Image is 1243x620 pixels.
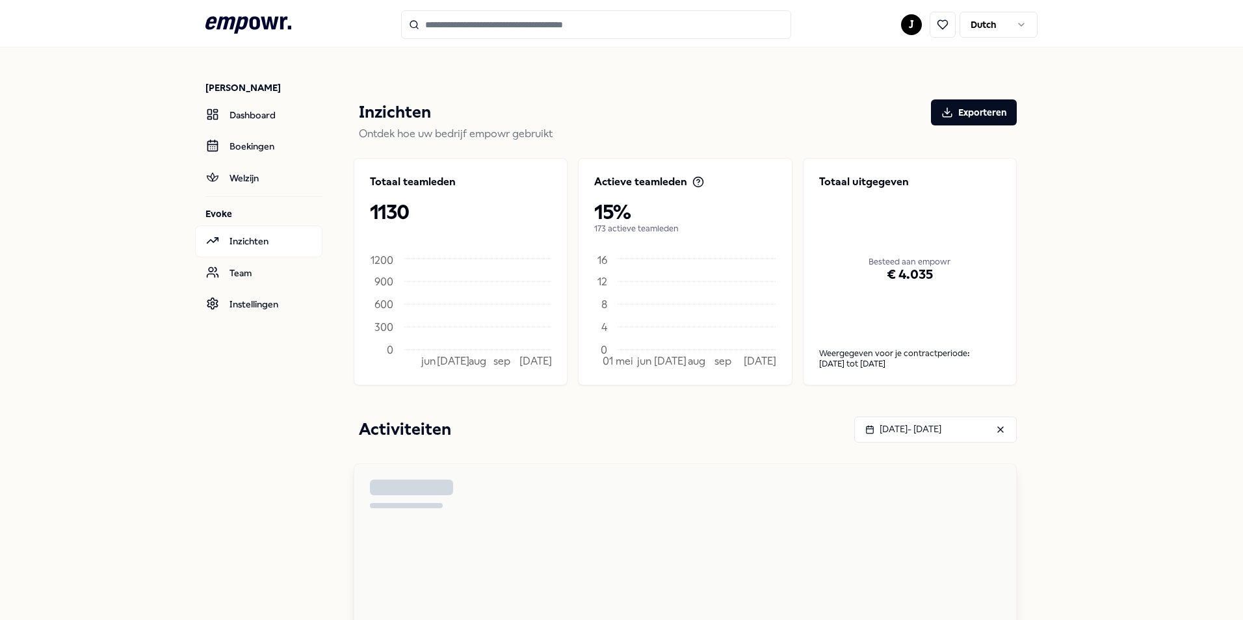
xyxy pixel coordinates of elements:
p: Activiteiten [359,417,451,443]
a: Instellingen [195,289,322,320]
button: [DATE]- [DATE] [854,417,1017,443]
p: Inzichten [359,99,431,125]
p: 1130 [370,200,551,224]
a: Inzichten [195,226,322,257]
a: Team [195,257,322,289]
p: 15% [594,200,776,224]
tspan: aug [469,355,486,367]
div: € 4.035 [819,231,1001,318]
tspan: 16 [597,254,607,266]
tspan: [DATE] [519,355,552,367]
div: Besteed aan empowr [819,205,1001,318]
a: Dashboard [195,99,322,131]
p: Totaal uitgegeven [819,174,1001,190]
tspan: [DATE] [437,355,469,367]
div: [DATE] tot [DATE] [819,359,1001,369]
tspan: aug [688,355,705,367]
tspan: jun [636,355,651,367]
p: Actieve teamleden [594,174,687,190]
p: [PERSON_NAME] [205,81,322,94]
tspan: jun [421,355,436,367]
tspan: 0 [387,343,393,355]
tspan: 1200 [371,254,393,266]
tspan: [DATE] [654,355,687,367]
tspan: 0 [601,343,607,355]
a: Welzijn [195,162,322,194]
p: Totaal teamleden [370,174,456,190]
tspan: 8 [601,298,607,310]
p: Evoke [205,207,322,220]
input: Search for products, categories or subcategories [401,10,791,39]
p: 173 actieve teamleden [594,224,776,234]
p: Ontdek hoe uw bedrijf empowr gebruikt [359,125,1017,142]
tspan: 900 [374,275,393,287]
button: Exporteren [931,99,1017,125]
tspan: sep [493,355,510,367]
tspan: 12 [597,275,607,287]
tspan: sep [714,355,731,367]
tspan: 01 mei [603,355,633,367]
p: Weergegeven voor je contractperiode: [819,348,1001,359]
tspan: 600 [374,298,393,310]
a: Boekingen [195,131,322,162]
tspan: 300 [374,320,393,333]
tspan: 4 [601,320,608,333]
button: J [901,14,922,35]
div: [DATE] - [DATE] [865,422,941,436]
tspan: [DATE] [744,355,777,367]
